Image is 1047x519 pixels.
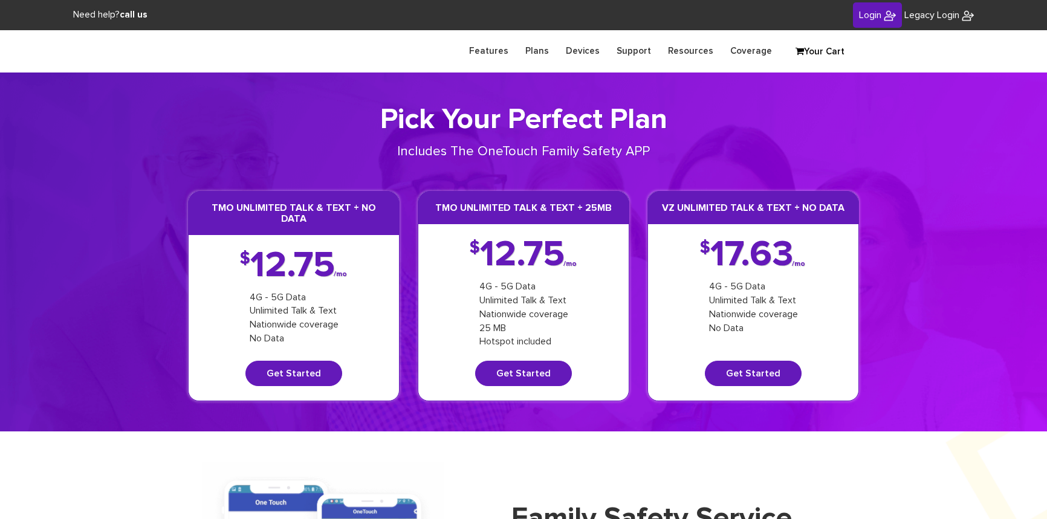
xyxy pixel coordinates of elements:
[709,280,798,294] div: 4G - 5G Data
[705,361,802,386] a: Get Started
[962,10,974,22] img: YereimWireless
[709,308,798,321] div: Nationwide coverage
[789,43,850,61] a: Your Cart
[563,262,577,266] span: /mo
[904,8,974,22] a: Legacy Login
[250,291,339,305] div: 4G - 5G Data
[418,192,629,224] h3: TMO Unlimited Talk & Text + 25MB
[334,272,347,277] span: /mo
[904,10,959,20] span: Legacy Login
[475,361,572,386] a: Get Started
[479,335,568,349] div: Hotspot included
[250,318,339,332] div: Nationwide coverage
[709,321,798,335] div: No Data
[700,242,710,254] span: $
[608,39,660,63] a: Support
[700,242,806,268] div: 17.63
[722,39,780,63] a: Coverage
[517,39,557,63] a: Plans
[240,253,348,279] div: 12.75
[479,308,568,321] div: Nationwide coverage
[479,321,568,335] div: 25 MB
[250,304,339,318] div: Unlimited Talk & Text
[250,332,339,346] div: No Data
[792,262,805,266] span: /mo
[709,294,798,308] div: Unlimited Talk & Text
[245,361,342,386] a: Get Started
[470,242,578,268] div: 12.75
[240,253,250,265] span: $
[859,10,881,20] span: Login
[479,280,568,294] div: 4G - 5G Data
[479,294,568,308] div: Unlimited Talk & Text
[557,39,608,63] a: Devices
[470,242,480,254] span: $
[189,192,399,234] h3: TMO Unlimited Talk & Text + No Data
[120,10,147,19] strong: call us
[461,39,517,63] a: Features
[660,39,722,63] a: Resources
[356,143,692,161] p: Includes The OneTouch Family Safety APP
[188,103,859,138] h1: Pick Your Perfect Plan
[884,10,896,22] img: YereimWireless
[648,192,858,224] h3: VZ Unlimited Talk & Text + No Data
[73,10,147,19] span: Need help?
